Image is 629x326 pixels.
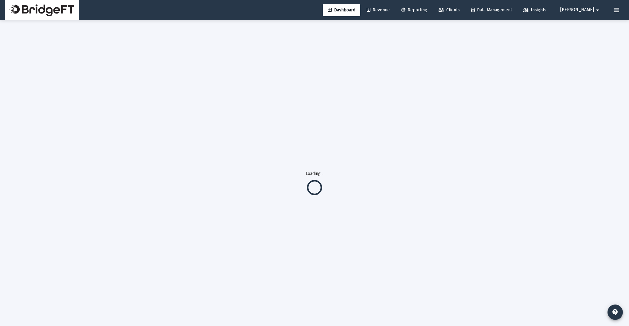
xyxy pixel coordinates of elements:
span: Clients [439,7,460,13]
span: Dashboard [328,7,355,13]
mat-icon: arrow_drop_down [594,4,601,16]
a: Insights [518,4,551,16]
a: Data Management [466,4,517,16]
span: Data Management [471,7,512,13]
span: Revenue [367,7,390,13]
button: [PERSON_NAME] [553,4,609,16]
a: Dashboard [323,4,360,16]
span: [PERSON_NAME] [560,7,594,13]
a: Revenue [362,4,395,16]
span: Insights [523,7,546,13]
mat-icon: contact_support [611,309,619,316]
img: Dashboard [10,4,74,16]
a: Reporting [396,4,432,16]
a: Clients [434,4,465,16]
span: Reporting [401,7,427,13]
